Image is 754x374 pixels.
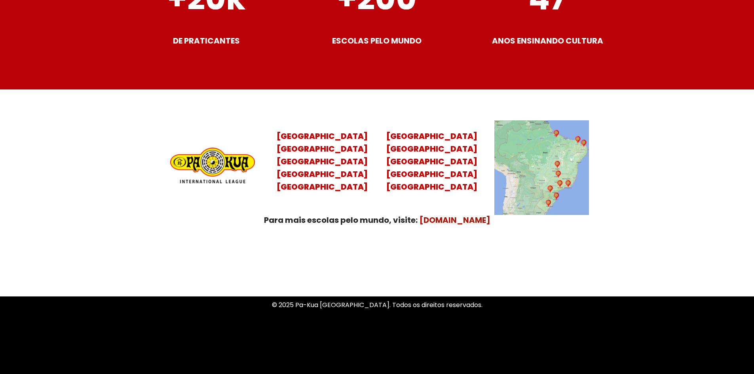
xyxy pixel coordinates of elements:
mark: [GEOGRAPHIC_DATA] [GEOGRAPHIC_DATA] [386,131,477,154]
strong: ANOS ENSINANDO CULTURA [492,35,603,46]
strong: ESCOLAS PELO MUNDO [332,35,422,46]
strong: DE PRATICANTES [173,35,240,46]
a: [DOMAIN_NAME] [420,215,490,226]
strong: Para mais escolas pelo mundo, visite: [264,215,418,226]
mark: [GEOGRAPHIC_DATA] [GEOGRAPHIC_DATA] [GEOGRAPHIC_DATA] [GEOGRAPHIC_DATA] [277,143,368,192]
a: [GEOGRAPHIC_DATA][GEOGRAPHIC_DATA][GEOGRAPHIC_DATA][GEOGRAPHIC_DATA][GEOGRAPHIC_DATA] [386,131,477,192]
a: Política de Privacidade [342,334,412,343]
a: [GEOGRAPHIC_DATA][GEOGRAPHIC_DATA][GEOGRAPHIC_DATA][GEOGRAPHIC_DATA][GEOGRAPHIC_DATA] [277,131,368,192]
mark: [GEOGRAPHIC_DATA] [277,131,368,142]
p: Uma Escola de conhecimentos orientais para toda a família. Foco, habilidade concentração, conquis... [152,264,603,286]
p: © 2025 Pa-Kua [GEOGRAPHIC_DATA]. Todos os direitos reservados. [152,300,603,310]
mark: [GEOGRAPHIC_DATA] [GEOGRAPHIC_DATA] [GEOGRAPHIC_DATA] [386,156,477,192]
